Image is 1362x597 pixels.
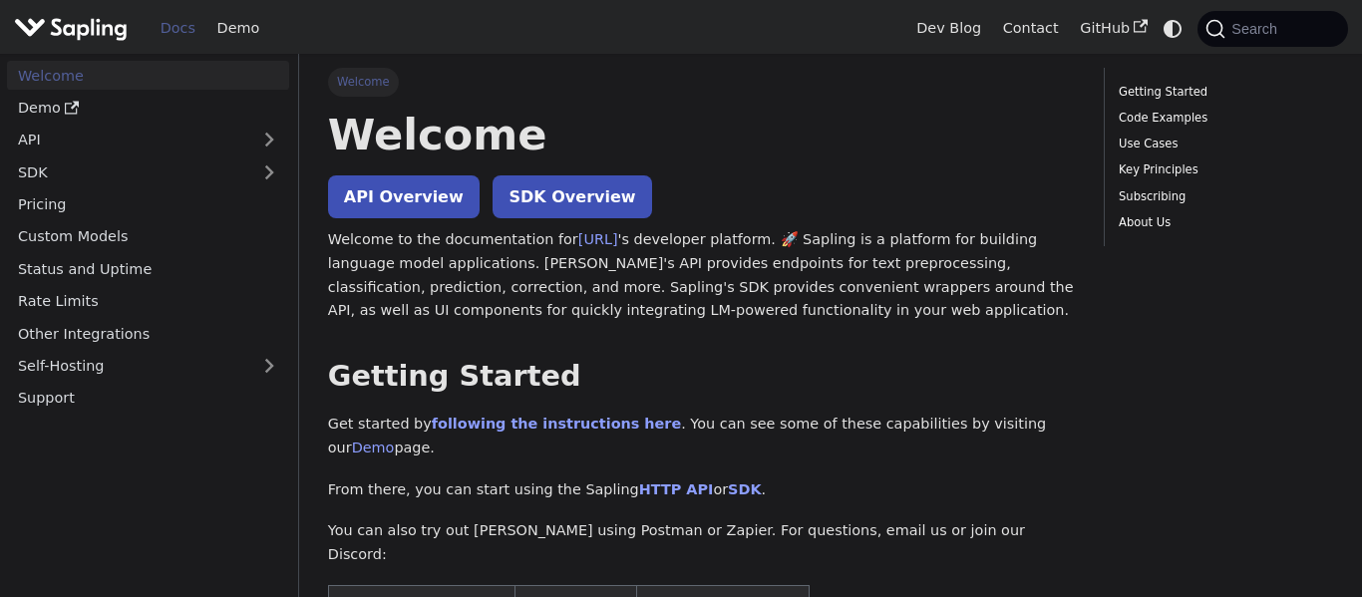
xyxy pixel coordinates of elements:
[328,108,1075,161] h1: Welcome
[328,68,399,96] span: Welcome
[1119,160,1326,179] a: Key Principles
[1069,13,1158,44] a: GitHub
[7,319,289,348] a: Other Integrations
[7,94,289,123] a: Demo
[7,254,289,283] a: Status and Uptime
[1119,83,1326,102] a: Getting Started
[7,126,249,154] a: API
[7,287,289,316] a: Rate Limits
[328,68,1075,96] nav: Breadcrumbs
[328,359,1075,395] h2: Getting Started
[7,352,289,381] a: Self-Hosting
[7,222,289,251] a: Custom Models
[328,478,1075,502] p: From there, you can start using the Sapling or .
[1119,109,1326,128] a: Code Examples
[7,384,289,413] a: Support
[249,126,289,154] button: Expand sidebar category 'API'
[992,13,1070,44] a: Contact
[1159,14,1188,43] button: Switch between dark and light mode (currently system mode)
[328,413,1075,460] p: Get started by . You can see some of these capabilities by visiting our page.
[905,13,991,44] a: Dev Blog
[14,14,128,43] img: Sapling.ai
[639,481,714,497] a: HTTP API
[150,13,206,44] a: Docs
[1119,187,1326,206] a: Subscribing
[328,175,480,218] a: API Overview
[1119,213,1326,232] a: About Us
[14,14,135,43] a: Sapling.aiSapling.ai
[206,13,270,44] a: Demo
[352,440,395,455] a: Demo
[328,519,1075,567] p: You can also try out [PERSON_NAME] using Postman or Zapier. For questions, email us or join our D...
[1119,135,1326,153] a: Use Cases
[7,61,289,90] a: Welcome
[7,157,249,186] a: SDK
[1225,21,1289,37] span: Search
[7,190,289,219] a: Pricing
[493,175,651,218] a: SDK Overview
[328,228,1075,323] p: Welcome to the documentation for 's developer platform. 🚀 Sapling is a platform for building lang...
[249,157,289,186] button: Expand sidebar category 'SDK'
[432,416,681,432] a: following the instructions here
[728,481,761,497] a: SDK
[578,231,618,247] a: [URL]
[1197,11,1347,47] button: Search (Command+K)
